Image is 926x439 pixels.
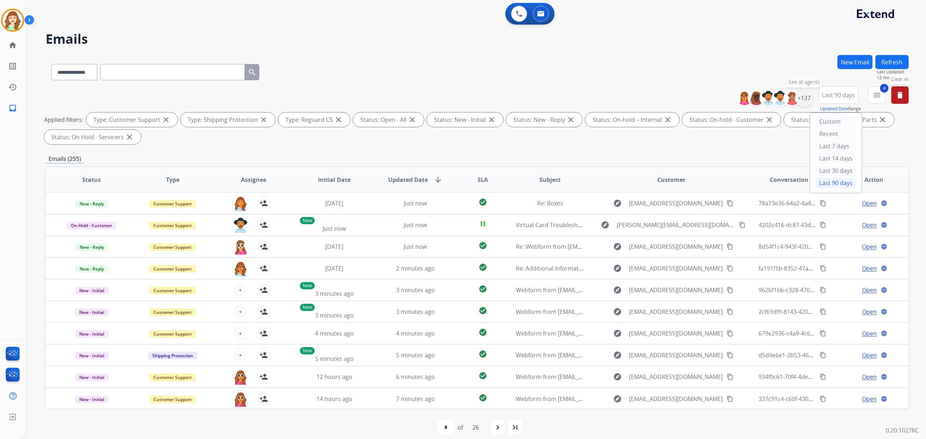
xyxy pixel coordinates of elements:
mat-icon: content_copy [727,265,733,272]
mat-icon: person_add [259,395,268,403]
mat-icon: navigate_next [493,423,502,432]
p: New [300,282,315,289]
div: Last 30 days [816,165,856,176]
h2: Emails [46,32,909,46]
span: 4 [880,84,888,93]
mat-icon: content_copy [820,352,826,358]
mat-icon: person_add [259,372,268,381]
th: Action [828,167,909,192]
span: Updated Date [388,175,428,184]
img: agent-avatar [233,218,248,233]
mat-icon: person_add [259,286,268,294]
div: Status: On Hold - Pending Parts [784,112,894,127]
span: Customer Support [149,396,196,403]
mat-icon: explore [601,221,609,229]
span: Webform from [EMAIL_ADDRESS][DOMAIN_NAME] on [DATE] [516,351,680,359]
mat-icon: language [881,287,887,293]
span: fa191f1b-8352-47ae-9888-2f2aa05af854 [759,264,865,272]
mat-icon: close [408,115,417,124]
div: Status: New - Reply [506,112,582,127]
mat-icon: close [663,115,672,124]
img: agent-avatar [233,196,248,211]
mat-icon: language [881,200,887,206]
p: New [300,217,315,224]
span: Open [862,351,877,359]
mat-icon: explore [613,264,622,273]
mat-icon: close [878,115,887,124]
mat-icon: content_copy [820,200,826,206]
mat-icon: language [881,330,887,337]
mat-icon: check_circle [479,263,487,272]
img: avatar [3,10,23,30]
span: New - Initial [75,396,109,403]
div: Custom [816,116,856,127]
span: [EMAIL_ADDRESS][DOMAIN_NAME] [629,286,723,294]
div: Status: On Hold - Servicers [44,130,141,144]
div: +137 [795,89,813,107]
span: Open [862,372,877,381]
mat-icon: close [162,115,170,124]
span: Initial Date [318,175,351,184]
mat-icon: content_copy [727,308,733,315]
span: Customer Support [149,243,196,251]
span: [DATE] [325,264,343,272]
mat-icon: content_copy [820,222,826,228]
span: [EMAIL_ADDRESS][DOMAIN_NAME] [629,264,723,273]
mat-icon: person_add [259,351,268,359]
mat-icon: check_circle [479,350,487,358]
span: Just now [323,225,346,233]
mat-icon: explore [613,199,622,208]
span: [EMAIL_ADDRESS][DOMAIN_NAME] [629,329,723,338]
span: Last 90 days [822,94,855,97]
mat-icon: home [8,41,17,50]
div: Last 14 days [816,153,856,164]
mat-icon: content_copy [820,265,826,272]
mat-icon: explore [613,242,622,251]
mat-icon: language [881,352,887,358]
mat-icon: check_circle [479,306,487,315]
button: + [233,326,248,341]
span: 679e2936-c4a9-4c65-ac8b-902084143ebb [759,329,870,337]
span: Status [82,175,101,184]
div: of [458,423,463,432]
span: Re: Additional Information Needed! [516,264,612,272]
div: Last 7 days [816,141,856,152]
span: 12 hours ago [317,373,352,381]
button: New Email [837,55,872,69]
span: Customer Support [149,374,196,381]
span: New - Initial [75,330,109,338]
button: + [233,283,248,297]
span: 4 minutes ago [396,329,435,337]
mat-icon: check_circle [479,371,487,380]
mat-icon: person_add [259,221,268,229]
img: agent-avatar [233,239,248,255]
span: 8d54f1c4-943f-420e-aa89-e5c5321cacf4 [759,243,865,251]
p: 0.20.1027RC [886,426,919,435]
mat-icon: inbox [8,104,17,112]
span: [EMAIL_ADDRESS][DOMAIN_NAME] [629,372,723,381]
span: + [239,351,242,359]
button: + [233,348,248,362]
span: New - Initial [75,287,109,294]
mat-icon: close [566,115,575,124]
span: [DATE] [325,243,343,251]
span: [EMAIL_ADDRESS][DOMAIN_NAME] [629,242,723,251]
span: + [239,307,242,316]
button: Updated Date [820,106,848,112]
span: 934f0c61-70f4-4deb-94fc-0906266126a9 [759,373,866,381]
mat-icon: explore [613,286,622,294]
button: + [233,304,248,319]
img: agent-avatar [233,392,248,407]
mat-icon: content_copy [727,287,733,293]
span: New - Reply [75,200,108,208]
span: See all agents [789,78,820,86]
div: Recent [816,128,856,139]
span: Open [862,264,877,273]
mat-icon: language [881,265,887,272]
img: agent-avatar [233,261,248,276]
span: Customer Support [149,330,196,338]
span: Re: Boxes [537,199,563,207]
span: Subject [539,175,561,184]
div: Status: Open - All [353,112,424,127]
span: [EMAIL_ADDRESS][DOMAIN_NAME] [629,395,723,403]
